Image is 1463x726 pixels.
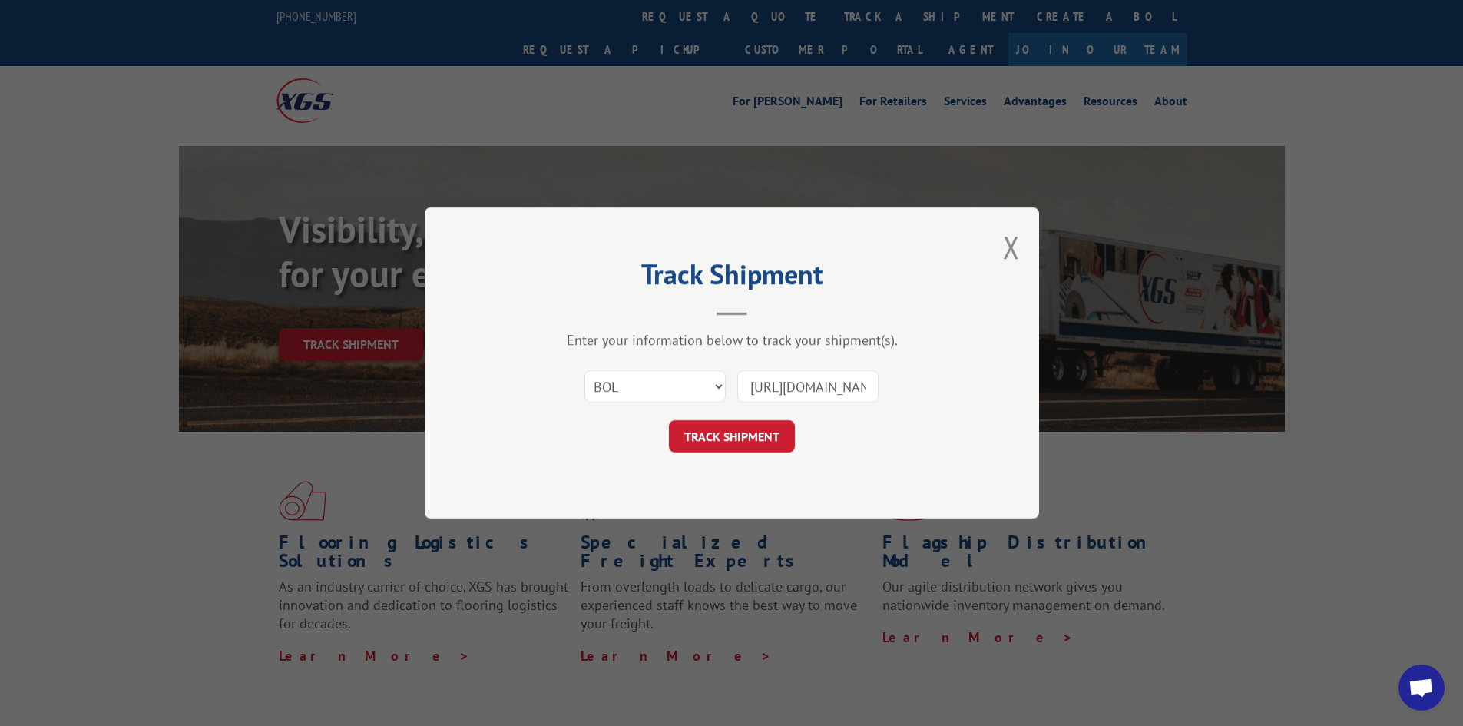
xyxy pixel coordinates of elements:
button: Close modal [1003,227,1020,267]
div: Open chat [1398,665,1445,711]
h2: Track Shipment [501,264,962,293]
button: TRACK SHIPMENT [669,420,795,453]
div: Enter your information below to track your shipment(s). [501,331,962,349]
input: Number(s) [737,370,879,403]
